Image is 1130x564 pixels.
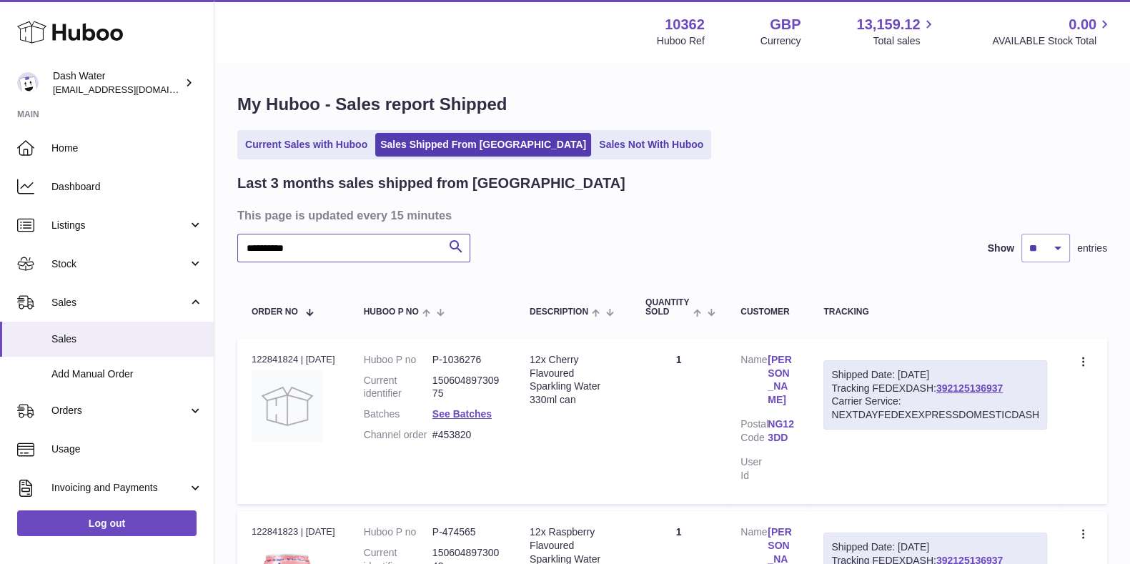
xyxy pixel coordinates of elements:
img: bea@dash-water.com [17,72,39,94]
dt: Channel order [364,428,432,442]
div: Carrier Service: NEXTDAYFEDEXEXPRESSDOMESTICDASH [831,395,1039,422]
dd: P-474565 [432,525,501,539]
div: Shipped Date: [DATE] [831,368,1039,382]
div: Huboo Ref [657,34,705,48]
span: [EMAIL_ADDRESS][DOMAIN_NAME] [53,84,210,95]
a: 13,159.12 Total sales [856,15,936,48]
span: Invoicing and Payments [51,481,188,495]
strong: 10362 [665,15,705,34]
dt: User Id [740,455,768,483]
span: Description [530,307,588,317]
div: 12x Cherry Flavoured Sparkling Water 330ml can [530,353,617,407]
span: Order No [252,307,298,317]
span: Huboo P no [364,307,419,317]
span: Usage [51,442,203,456]
td: 1 [631,339,726,504]
h3: This page is updated every 15 minutes [237,207,1104,223]
a: NG12 3DD [768,417,795,445]
span: Dashboard [51,180,203,194]
a: Sales Not With Huboo [594,133,708,157]
a: 0.00 AVAILABLE Stock Total [992,15,1113,48]
dd: P-1036276 [432,353,501,367]
span: Total sales [873,34,936,48]
span: AVAILABLE Stock Total [992,34,1113,48]
dd: #453820 [432,428,501,442]
a: Log out [17,510,197,536]
span: Quantity Sold [645,298,690,317]
a: 392125136937 [936,382,1003,394]
div: 122841824 | [DATE] [252,353,335,366]
span: Listings [51,219,188,232]
div: Tracking [823,307,1047,317]
div: Shipped Date: [DATE] [831,540,1039,554]
dt: Huboo P no [364,353,432,367]
dt: Name [740,353,768,411]
span: 0.00 [1069,15,1096,34]
div: Customer [740,307,795,317]
span: Stock [51,257,188,271]
a: [PERSON_NAME] [768,353,795,407]
span: Orders [51,404,188,417]
dt: Huboo P no [364,525,432,539]
h1: My Huboo - Sales report Shipped [237,93,1107,116]
label: Show [988,242,1014,255]
span: Sales [51,296,188,310]
span: Home [51,142,203,155]
div: 122841823 | [DATE] [252,525,335,538]
div: Tracking FEDEXDASH: [823,360,1047,430]
div: Currency [760,34,801,48]
h2: Last 3 months sales shipped from [GEOGRAPHIC_DATA] [237,174,625,193]
span: entries [1077,242,1107,255]
dt: Current identifier [364,374,432,401]
dd: 15060489730975 [432,374,501,401]
a: Sales Shipped From [GEOGRAPHIC_DATA] [375,133,591,157]
span: 13,159.12 [856,15,920,34]
div: Dash Water [53,69,182,97]
span: Sales [51,332,203,346]
span: Add Manual Order [51,367,203,381]
img: no-photo.jpg [252,370,323,442]
strong: GBP [770,15,801,34]
a: See Batches [432,408,492,420]
dt: Postal Code [740,417,768,448]
a: Current Sales with Huboo [240,133,372,157]
dt: Batches [364,407,432,421]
